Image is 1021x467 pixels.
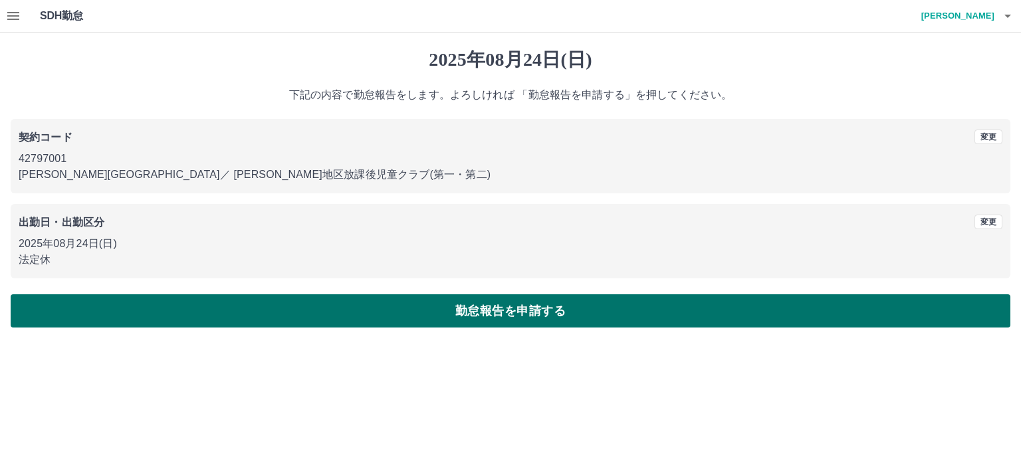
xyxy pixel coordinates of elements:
h1: 2025年08月24日(日) [11,48,1010,71]
p: 2025年08月24日(日) [19,236,1002,252]
button: 変更 [974,130,1002,144]
p: 法定休 [19,252,1002,268]
b: 契約コード [19,132,72,143]
b: 出勤日・出勤区分 [19,217,104,228]
p: 42797001 [19,151,1002,167]
button: 変更 [974,215,1002,229]
p: 下記の内容で勤怠報告をします。よろしければ 「勤怠報告を申請する」を押してください。 [11,87,1010,103]
p: [PERSON_NAME][GEOGRAPHIC_DATA] ／ [PERSON_NAME]地区放課後児童クラブ(第一・第二) [19,167,1002,183]
button: 勤怠報告を申請する [11,294,1010,327]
